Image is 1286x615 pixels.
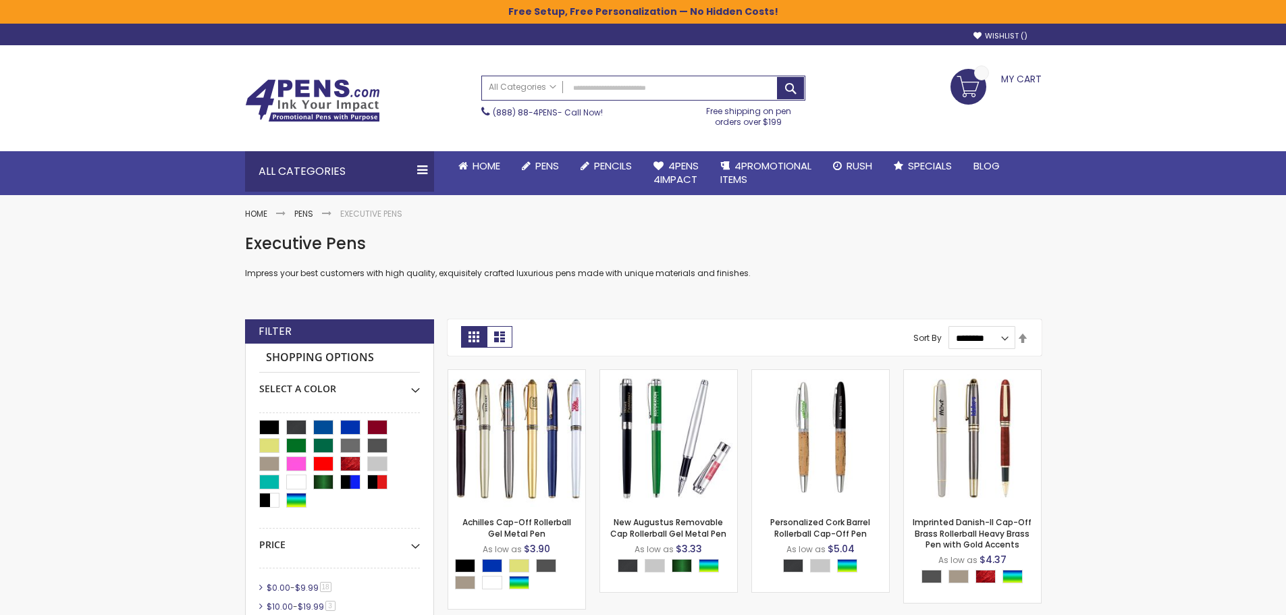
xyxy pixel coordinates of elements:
span: 4Pens 4impact [653,159,699,186]
div: Assorted [1002,570,1023,583]
img: Imprinted Danish-II Cap-Off Brass Rollerball Heavy Brass Pen with Gold Accents [904,370,1041,507]
div: Nickel [948,570,969,583]
span: All Categories [489,82,556,92]
label: Sort By [913,332,942,344]
a: Imprinted Danish-II Cap-Off Brass Rollerball Heavy Brass Pen with Gold Accents [904,369,1041,381]
span: As low as [938,554,977,566]
span: As low as [635,543,674,555]
div: Nickel [455,576,475,589]
span: 3 [325,601,336,611]
span: $19.99 [298,601,324,612]
div: Metallic Green [672,559,692,572]
a: Pens [511,151,570,181]
span: $3.33 [676,542,702,556]
span: Specials [908,159,952,173]
a: Imprinted Danish-II Cap-Off Brass Rollerball Heavy Brass Pen with Gold Accents [913,516,1032,550]
a: All Categories [482,76,563,99]
span: $4.37 [980,553,1007,566]
div: Gunmetal [536,559,556,572]
div: Select A Color [455,559,585,593]
span: Blog [973,159,1000,173]
strong: Shopping Options [259,344,420,373]
div: Silver [645,559,665,572]
span: $0.00 [267,582,290,593]
span: $3.90 [524,542,550,556]
a: Achilles Cap-Off Rollerball Gel Metal Pen [462,516,571,539]
a: Personalized Cork Barrel Rollerball Cap-Off Pen [770,516,870,539]
div: Price [259,529,420,552]
a: (888) 88-4PENS [493,107,558,118]
span: Home [473,159,500,173]
span: Rush [847,159,872,173]
span: Pencils [594,159,632,173]
div: Gold [509,559,529,572]
span: $5.04 [828,542,855,556]
span: - Call Now! [493,107,603,118]
div: Assorted [699,559,719,572]
div: Black [455,559,475,572]
a: 4Pens4impact [643,151,709,195]
div: Silver [810,559,830,572]
div: Select A Color [921,570,1029,587]
span: $9.99 [295,582,319,593]
div: Select A Color [783,559,864,576]
div: Assorted [837,559,857,572]
a: Pencils [570,151,643,181]
strong: Executive Pens [340,208,402,219]
div: Free shipping on pen orders over $199 [692,101,805,128]
span: As low as [483,543,522,555]
a: Personalized Cork Barrel Rollerball Cap-Off Pen [752,369,889,381]
div: Gunmetal [921,570,942,583]
strong: Filter [259,324,292,339]
h1: Executive Pens [245,233,1042,255]
div: All Categories [245,151,434,192]
div: Matte Black [618,559,638,572]
span: Pens [535,159,559,173]
a: Rush [822,151,883,181]
a: Pens [294,208,313,219]
a: $0.00-$9.9918 [263,582,336,593]
img: Achilles Cap-Off Rollerball Gel Metal Pen [448,370,585,507]
div: Matte Black [783,559,803,572]
a: New Augustus Removable Cap Rollerball Gel Metal Pen [610,516,726,539]
strong: Grid [461,326,487,348]
a: $10.00-$19.993 [263,601,340,612]
a: Blog [963,151,1011,181]
div: Blue [482,559,502,572]
div: Marble Burgundy [975,570,996,583]
span: 4PROMOTIONAL ITEMS [720,159,811,186]
a: Wishlist [973,31,1027,41]
p: Impress your best customers with high quality, exquisitely crafted luxurious pens made with uniqu... [245,268,1042,279]
div: Select A Color [259,373,420,396]
img: 4Pens Custom Pens and Promotional Products [245,79,380,122]
a: 4PROMOTIONALITEMS [709,151,822,195]
span: $10.00 [267,601,293,612]
a: Home [245,208,267,219]
a: New Augustus Removable Cap Rollerball Gel Metal Pen [600,369,737,381]
a: Specials [883,151,963,181]
span: As low as [786,543,826,555]
a: Home [448,151,511,181]
img: Personalized Cork Barrel Rollerball Cap-Off Pen [752,370,889,507]
div: Assorted [509,576,529,589]
img: New Augustus Removable Cap Rollerball Gel Metal Pen [600,370,737,507]
div: White [482,576,502,589]
div: Select A Color [618,559,726,576]
span: 18 [320,582,331,592]
a: Achilles Cap-Off Rollerball Gel Metal Pen [448,369,585,381]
